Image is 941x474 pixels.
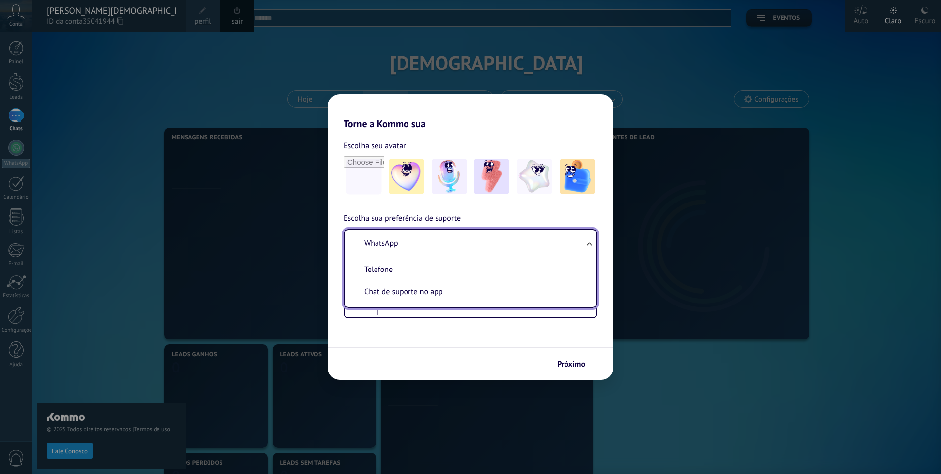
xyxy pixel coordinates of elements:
[364,287,443,297] span: Chat de suporte no app
[364,265,393,274] span: Telefone
[344,139,406,152] span: Escolha seu avatar
[560,159,595,194] img: -5.jpeg
[474,159,509,194] img: -3.jpeg
[517,159,552,194] img: -4.jpeg
[389,159,424,194] img: -1.jpeg
[364,238,398,248] span: WhatsApp
[344,212,461,225] span: Escolha sua preferência de suporte
[553,356,598,372] button: Próximo
[328,94,613,130] h2: Torne a Kommo sua
[557,361,585,368] span: Próximo
[432,159,467,194] img: -2.jpeg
